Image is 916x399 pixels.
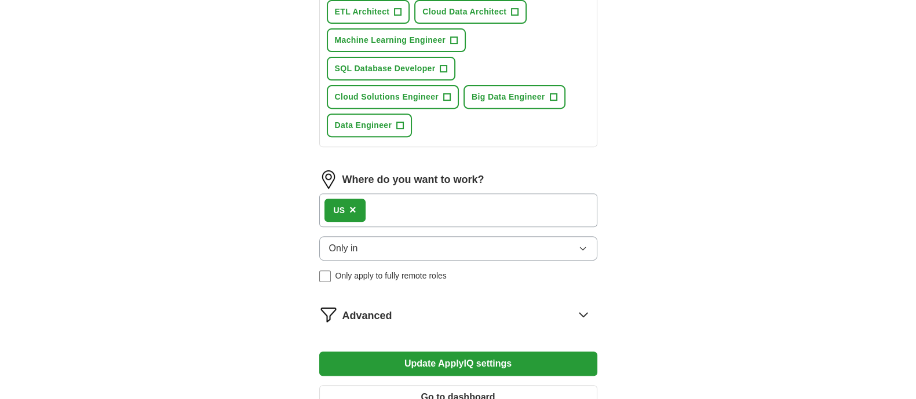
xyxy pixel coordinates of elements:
[335,270,447,282] span: Only apply to fully remote roles
[327,28,466,52] button: Machine Learning Engineer
[335,6,390,18] span: ETL Architect
[472,91,545,103] span: Big Data Engineer
[335,34,446,46] span: Machine Learning Engineer
[329,241,358,255] span: Only in
[349,202,356,219] button: ×
[342,172,484,188] label: Where do you want to work?
[327,114,413,137] button: Data Engineer
[464,85,565,109] button: Big Data Engineer
[342,308,392,324] span: Advanced
[327,57,456,80] button: SQL Database Developer
[422,6,506,18] span: Cloud Data Architect
[319,236,597,261] button: Only in
[319,305,338,324] img: filter
[319,270,331,282] input: Only apply to fully remote roles
[319,352,597,376] button: Update ApplyIQ settings
[319,170,338,189] img: location.png
[349,203,356,216] span: ×
[334,204,345,217] div: US
[335,119,392,131] span: Data Engineer
[335,91,439,103] span: Cloud Solutions Engineer
[327,85,459,109] button: Cloud Solutions Engineer
[335,63,436,75] span: SQL Database Developer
